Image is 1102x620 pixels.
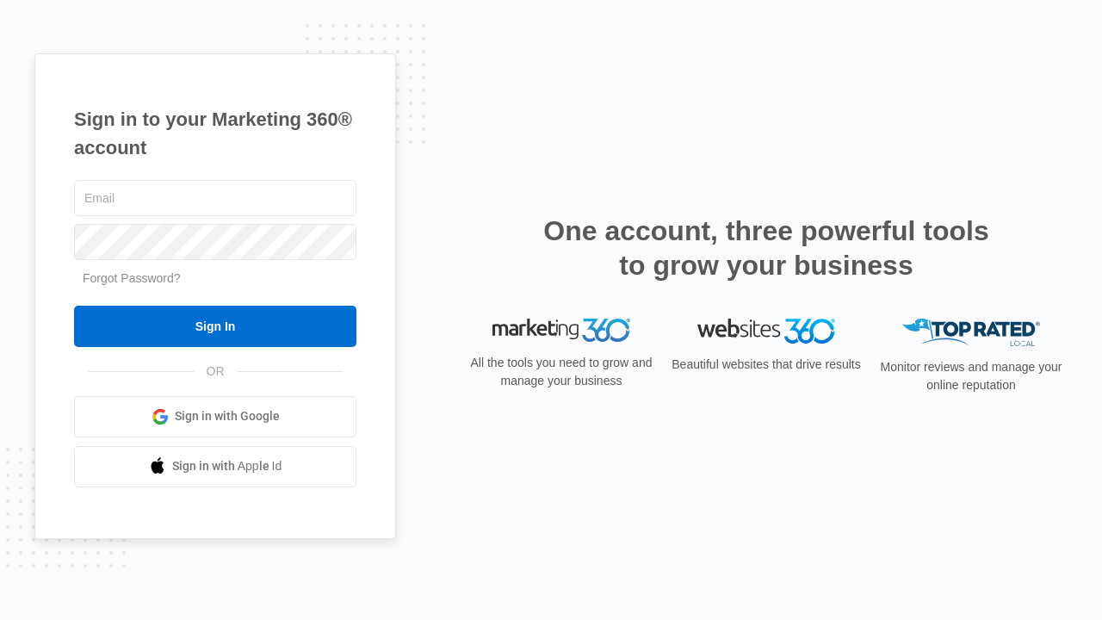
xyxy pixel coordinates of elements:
[175,407,280,425] span: Sign in with Google
[465,354,658,390] p: All the tools you need to grow and manage your business
[74,446,356,487] a: Sign in with Apple Id
[172,457,282,475] span: Sign in with Apple Id
[492,319,630,343] img: Marketing 360
[538,214,994,282] h2: One account, three powerful tools to grow your business
[195,363,237,381] span: OR
[74,180,356,216] input: Email
[83,271,181,285] a: Forgot Password?
[74,105,356,162] h1: Sign in to your Marketing 360® account
[670,356,863,374] p: Beautiful websites that drive results
[74,396,356,437] a: Sign in with Google
[74,306,356,347] input: Sign In
[902,319,1040,347] img: Top Rated Local
[875,358,1068,394] p: Monitor reviews and manage your online reputation
[697,319,835,344] img: Websites 360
